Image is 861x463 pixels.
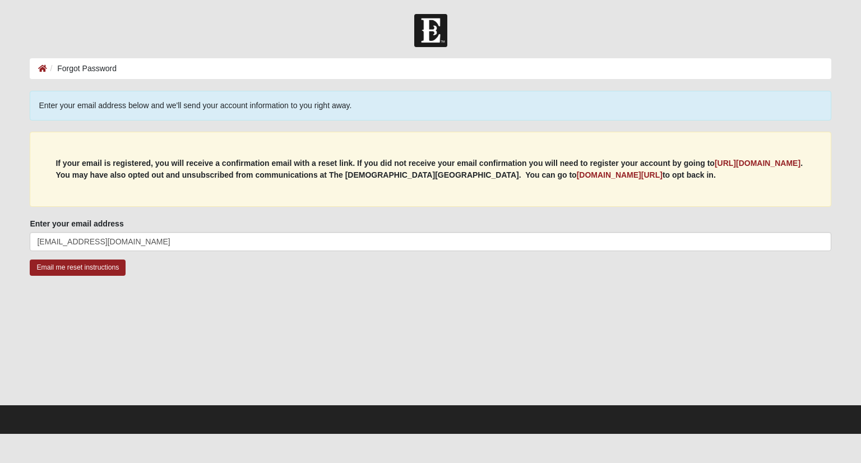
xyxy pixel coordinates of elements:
[55,158,805,181] p: If your email is registered, you will receive a confirmation email with a reset link. If you did ...
[577,170,663,179] a: [DOMAIN_NAME][URL]
[30,218,123,229] label: Enter your email address
[715,159,800,168] a: [URL][DOMAIN_NAME]
[30,91,831,121] div: Enter your email address below and we'll send your account information to you right away.
[414,14,447,47] img: Church of Eleven22 Logo
[47,63,117,75] li: Forgot Password
[30,260,126,276] input: Email me reset instructions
